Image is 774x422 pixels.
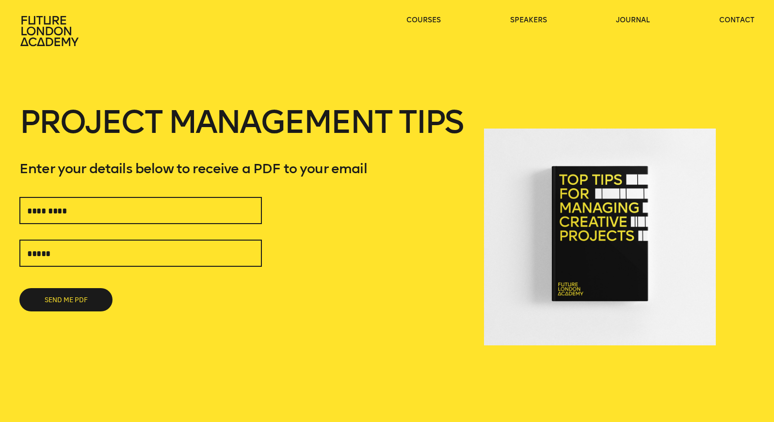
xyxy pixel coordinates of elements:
a: journal [616,16,650,25]
a: speakers [510,16,547,25]
h1: Project Management Tips [19,107,465,161]
button: SEND ME PDF [19,288,113,311]
p: Enter your details below to receive a PDF to your email [19,161,465,177]
a: courses [406,16,441,25]
a: contact [719,16,755,25]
